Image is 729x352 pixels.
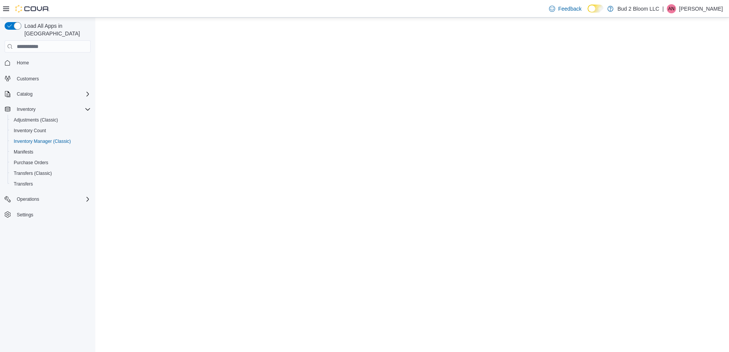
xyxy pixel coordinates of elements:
[11,126,91,135] span: Inventory Count
[14,105,39,114] button: Inventory
[11,115,61,125] a: Adjustments (Classic)
[21,22,91,37] span: Load All Apps in [GEOGRAPHIC_DATA]
[11,169,91,178] span: Transfers (Classic)
[11,147,91,157] span: Manifests
[668,4,675,13] span: AN
[11,179,36,189] a: Transfers
[2,194,94,205] button: Operations
[17,196,39,202] span: Operations
[14,105,91,114] span: Inventory
[14,74,42,83] a: Customers
[14,210,36,219] a: Settings
[11,137,91,146] span: Inventory Manager (Classic)
[17,91,32,97] span: Catalog
[14,170,52,176] span: Transfers (Classic)
[588,5,604,13] input: Dark Mode
[11,158,51,167] a: Purchase Orders
[667,4,676,13] div: Angel Nieves
[617,4,659,13] p: Bud 2 Bloom LLC
[14,195,91,204] span: Operations
[14,160,48,166] span: Purchase Orders
[679,4,723,13] p: [PERSON_NAME]
[8,147,94,157] button: Manifests
[17,60,29,66] span: Home
[662,4,664,13] p: |
[15,5,50,13] img: Cova
[8,136,94,147] button: Inventory Manager (Classic)
[14,58,91,67] span: Home
[2,209,94,220] button: Settings
[17,106,35,112] span: Inventory
[2,104,94,115] button: Inventory
[8,179,94,189] button: Transfers
[14,128,46,134] span: Inventory Count
[14,138,71,144] span: Inventory Manager (Classic)
[14,58,32,67] a: Home
[11,126,49,135] a: Inventory Count
[14,149,33,155] span: Manifests
[8,115,94,125] button: Adjustments (Classic)
[11,137,74,146] a: Inventory Manager (Classic)
[11,158,91,167] span: Purchase Orders
[17,76,39,82] span: Customers
[14,90,35,99] button: Catalog
[558,5,581,13] span: Feedback
[14,195,42,204] button: Operations
[2,57,94,68] button: Home
[11,179,91,189] span: Transfers
[11,147,36,157] a: Manifests
[8,157,94,168] button: Purchase Orders
[11,169,55,178] a: Transfers (Classic)
[8,168,94,179] button: Transfers (Classic)
[17,212,33,218] span: Settings
[14,117,58,123] span: Adjustments (Classic)
[14,210,91,219] span: Settings
[11,115,91,125] span: Adjustments (Classic)
[2,73,94,84] button: Customers
[14,74,91,83] span: Customers
[5,54,91,240] nav: Complex example
[14,181,33,187] span: Transfers
[8,125,94,136] button: Inventory Count
[546,1,584,16] a: Feedback
[2,89,94,99] button: Catalog
[14,90,91,99] span: Catalog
